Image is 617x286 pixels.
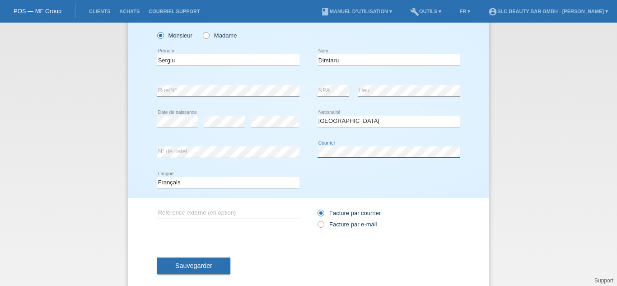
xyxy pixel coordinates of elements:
input: Madame [203,32,209,38]
a: Achats [115,9,144,14]
a: Courriel Support [144,9,204,14]
a: Clients [84,9,115,14]
button: Sauvegarder [157,258,230,275]
input: Monsieur [157,32,163,38]
label: Facture par e-mail [318,221,377,228]
a: account_circleSLC Beauty Bar GmbH - [PERSON_NAME] ▾ [484,9,612,14]
i: book [321,7,330,16]
a: buildOutils ▾ [406,9,446,14]
a: Support [594,277,613,284]
input: Facture par e-mail [318,221,323,232]
a: POS — MF Group [14,8,61,14]
i: account_circle [488,7,497,16]
label: Facture par courrier [318,210,381,216]
i: build [410,7,419,16]
span: Sauvegarder [175,262,212,269]
a: bookManuel d’utilisation ▾ [316,9,397,14]
a: FR ▾ [455,9,475,14]
label: Monsieur [157,32,192,39]
label: Madame [203,32,237,39]
input: Facture par courrier [318,210,323,221]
